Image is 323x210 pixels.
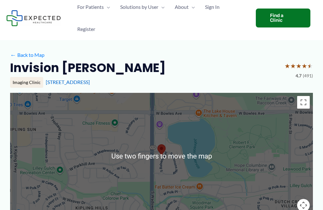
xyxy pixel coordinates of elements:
span: ★ [285,60,290,72]
span: ← [10,52,16,58]
a: Find a Clinic [256,9,310,27]
img: Expected Healthcare Logo - side, dark font, small [6,10,61,26]
a: ←Back to Map [10,50,44,60]
span: ★ [290,60,296,72]
span: 4.7 [296,72,302,80]
a: [STREET_ADDRESS] [46,79,90,85]
button: Toggle fullscreen view [297,96,310,109]
span: (491) [303,72,313,80]
div: Imaging Clinic [10,77,43,88]
span: ★ [302,60,307,72]
a: Register [72,18,100,40]
span: Register [77,18,95,40]
h2: Invision [PERSON_NAME] [10,60,166,75]
span: ★ [307,60,313,72]
span: ★ [296,60,302,72]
